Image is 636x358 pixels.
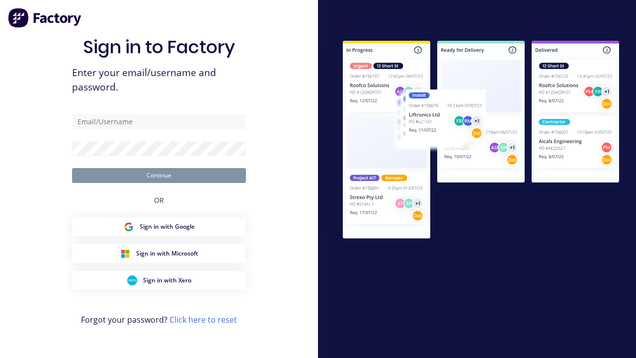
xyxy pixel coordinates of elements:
span: Sign in with Microsoft [136,249,198,258]
a: Click here to reset [169,314,237,325]
button: Continue [72,168,246,183]
span: Forgot your password? [81,314,237,326]
img: Xero Sign in [127,275,137,285]
h1: Sign in to Factory [83,36,235,58]
button: Microsoft Sign inSign in with Microsoft [72,244,246,263]
div: OR [154,183,164,217]
input: Email/Username [72,114,246,129]
button: Xero Sign inSign in with Xero [72,271,246,290]
span: Enter your email/username and password. [72,66,246,94]
span: Sign in with Google [140,222,195,231]
button: Google Sign inSign in with Google [72,217,246,236]
img: Microsoft Sign in [120,249,130,259]
img: Factory [8,8,82,28]
img: Google Sign in [124,222,134,232]
span: Sign in with Xero [143,276,191,285]
img: Sign in [326,25,636,257]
